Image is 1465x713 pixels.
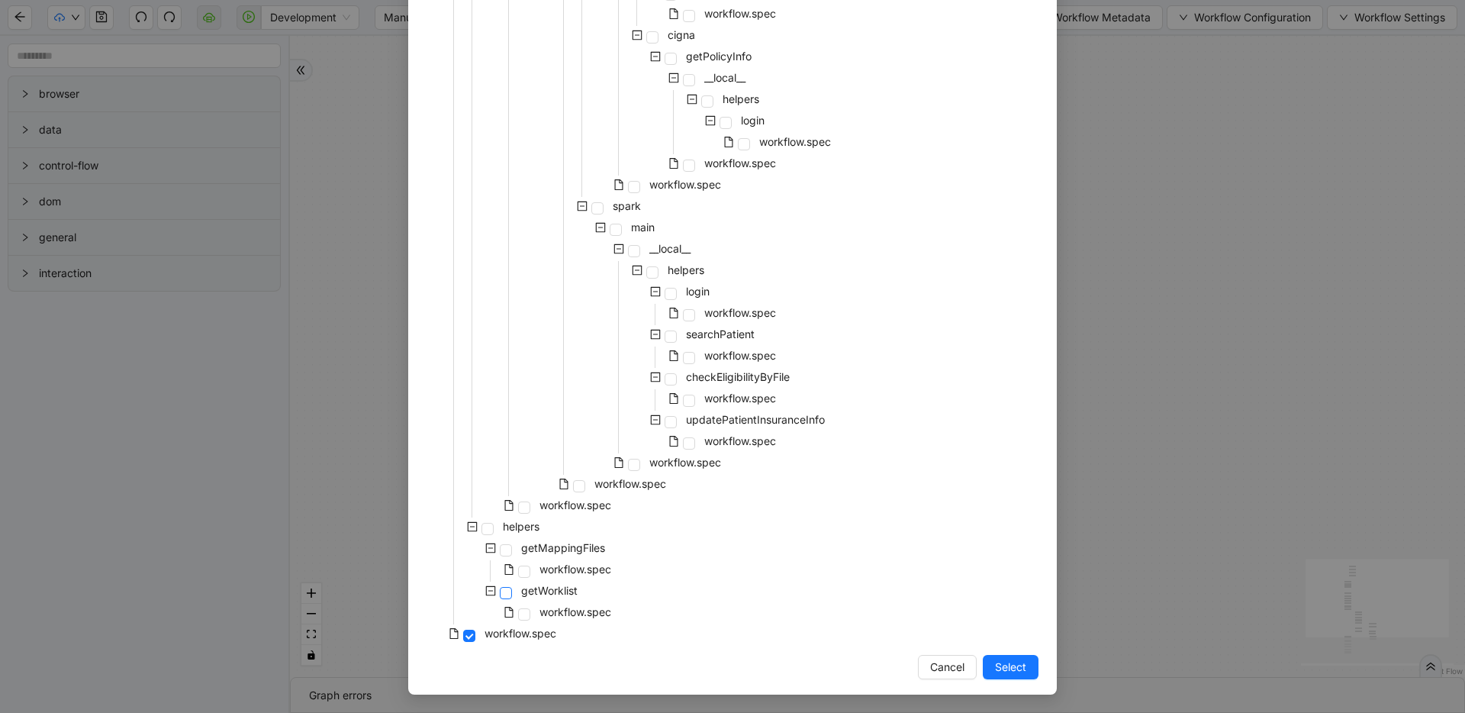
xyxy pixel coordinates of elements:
[705,115,716,126] span: minus-square
[687,94,697,105] span: minus-square
[521,584,578,597] span: getWorklist
[613,179,624,190] span: file
[646,453,724,472] span: workflow.spec
[485,543,496,553] span: minus-square
[610,197,644,215] span: spark
[686,327,755,340] span: searchPatient
[668,393,679,404] span: file
[539,563,611,576] span: workflow.spec
[559,479,569,489] span: file
[683,282,713,301] span: login
[701,154,779,173] span: workflow.spec
[704,392,776,405] span: workflow.spec
[500,518,543,536] span: helpers
[536,496,614,515] span: workflow.spec
[485,586,496,596] span: minus-square
[668,263,704,276] span: helpers
[504,607,514,618] span: file
[704,156,776,169] span: workflow.spec
[668,8,679,19] span: file
[686,413,825,426] span: updatePatientInsuranceInfo
[723,137,734,147] span: file
[686,50,752,63] span: getPolicyInfo
[738,111,768,130] span: login
[485,627,556,640] span: workflow.spec
[613,244,624,254] span: minus-square
[449,628,459,639] span: file
[918,655,977,679] button: Cancel
[704,71,745,84] span: __local__
[701,432,779,450] span: workflow.spec
[930,659,964,676] span: Cancel
[577,201,588,211] span: minus-square
[613,199,641,212] span: spark
[539,498,611,511] span: workflow.spec
[668,158,679,169] span: file
[701,69,749,87] span: __local__
[704,434,776,447] span: workflow.spec
[701,304,779,322] span: workflow.spec
[649,178,721,191] span: workflow.spec
[504,500,514,511] span: file
[631,221,655,234] span: main
[613,457,624,468] span: file
[503,520,539,533] span: helpers
[741,114,765,127] span: login
[591,475,669,493] span: workflow.spec
[683,368,793,386] span: checkEligibilityByFile
[668,73,679,83] span: minus-square
[704,7,776,20] span: workflow.spec
[686,370,790,383] span: checkEligibilityByFile
[632,30,642,40] span: minus-square
[646,176,724,194] span: workflow.spec
[668,350,679,361] span: file
[704,306,776,319] span: workflow.spec
[504,564,514,575] span: file
[701,5,779,23] span: workflow.spec
[536,603,614,621] span: workflow.spec
[649,242,691,255] span: __local__
[649,456,721,469] span: workflow.spec
[720,90,762,108] span: helpers
[650,329,661,340] span: minus-square
[650,372,661,382] span: minus-square
[983,655,1038,679] button: Select
[668,28,695,41] span: cigna
[594,477,666,490] span: workflow.spec
[759,135,831,148] span: workflow.spec
[650,415,661,425] span: minus-square
[665,26,698,44] span: cigna
[521,541,605,554] span: getMappingFiles
[723,92,759,105] span: helpers
[756,133,834,151] span: workflow.spec
[646,240,694,258] span: __local__
[595,222,606,233] span: minus-square
[628,218,658,237] span: main
[467,521,478,532] span: minus-square
[536,560,614,579] span: workflow.spec
[481,624,559,643] span: workflow.spec
[650,286,661,297] span: minus-square
[683,325,758,344] span: searchPatient
[632,265,642,276] span: minus-square
[650,51,661,62] span: minus-square
[704,349,776,362] span: workflow.spec
[518,582,581,600] span: getWorklist
[668,308,679,318] span: file
[686,285,710,298] span: login
[995,659,1026,676] span: Select
[701,347,779,365] span: workflow.spec
[518,539,608,557] span: getMappingFiles
[683,411,828,429] span: updatePatientInsuranceInfo
[683,47,755,66] span: getPolicyInfo
[668,436,679,447] span: file
[701,389,779,408] span: workflow.spec
[665,261,707,279] span: helpers
[539,605,611,618] span: workflow.spec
